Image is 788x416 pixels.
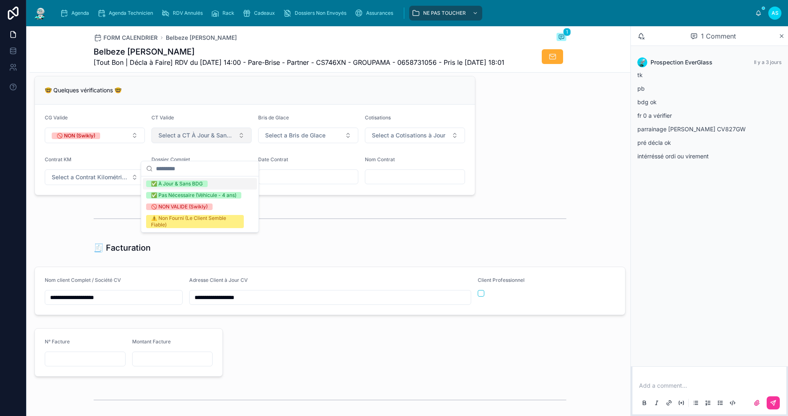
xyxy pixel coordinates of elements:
span: Cotisations [365,114,391,121]
a: Dossiers Non Envoyés [281,6,352,21]
a: RDV Annulés [159,6,208,21]
span: Agenda [71,10,89,16]
button: Select Button [365,128,465,143]
span: Montant Facture [132,338,171,345]
p: bdg ok [637,98,781,106]
div: scrollable content [54,4,755,22]
p: parrainage [PERSON_NAME] CV827GW [637,125,781,133]
h1: 🧾 Facturation [94,242,151,254]
span: 1 Comment [701,31,736,41]
div: 🚫 NON VALIDE (Swikly) [151,203,208,210]
img: App logo [33,7,48,20]
span: [Tout Bon | Décla à Faire] RDV du [DATE] 14:00 - Pare-Brise - Partner - CS746XN - GROUPAMA - 0658... [94,57,504,67]
span: Contrat KM [45,156,71,162]
div: ✅ À Jour & Sans BDG [151,181,203,187]
span: Rack [222,10,234,16]
span: 🤓 Quelques vérifications 🤓 [45,87,121,94]
div: Suggestions [141,176,259,232]
span: Dossiers Non Envoyés [295,10,346,16]
span: Nom client Complet / Société CV [45,277,121,283]
button: Select Button [45,169,145,185]
a: Assurances [352,6,399,21]
div: ⚠️ Non Fourni (Le Client Semble Fiable) [151,215,239,228]
span: NE PAS TOUCHER [423,10,466,16]
a: Cadeaux [240,6,281,21]
button: 1 [557,33,566,43]
p: tk [637,71,781,79]
a: FORM CALENDRIER [94,34,158,42]
a: Belbeze [PERSON_NAME] [166,34,237,42]
a: NE PAS TOUCHER [409,6,482,21]
span: N° Facture [45,338,70,345]
div: ✅ Pas Nécessaire (Véhicule - 4 ans) [151,192,236,199]
span: FORM CALENDRIER [103,34,158,42]
span: Client Professionnel [478,277,525,283]
p: pb [637,84,781,93]
span: Select a Contrat Kilométrique [52,173,128,181]
a: Rack [208,6,240,21]
button: Select Button [151,128,252,143]
span: Select a Cotisations à Jour [372,131,445,139]
span: Nom Contrat [365,156,395,162]
span: Il y a 3 jours [754,59,781,65]
span: Select a CT À Jour & Sans BDG [158,131,235,139]
span: RDV Annulés [173,10,203,16]
a: Agenda [57,6,95,21]
span: CG Valide [45,114,68,121]
span: Select a Bris de Glace [265,131,325,139]
a: Agenda Technicien [95,6,159,21]
span: Bris de Glace [258,114,289,121]
span: Adresse Client à Jour CV [189,277,248,283]
button: Select Button [45,128,145,143]
span: CT Valide [151,114,174,121]
span: Assurances [366,10,393,16]
p: intérréssé ordi ou virement [637,152,781,160]
button: Select Button [258,128,358,143]
div: 🚫 NON (Swikly) [57,133,95,139]
span: Dossier Complet [151,156,190,162]
h1: Belbeze [PERSON_NAME] [94,46,504,57]
span: Cadeaux [254,10,275,16]
span: 1 [563,28,571,36]
span: Date Contrat [258,156,288,162]
p: pré décla ok [637,138,781,147]
p: fr 0 a vérifier [637,111,781,120]
span: AS [772,10,779,16]
span: Prospection EverGlass [651,58,712,66]
span: Agenda Technicien [109,10,153,16]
